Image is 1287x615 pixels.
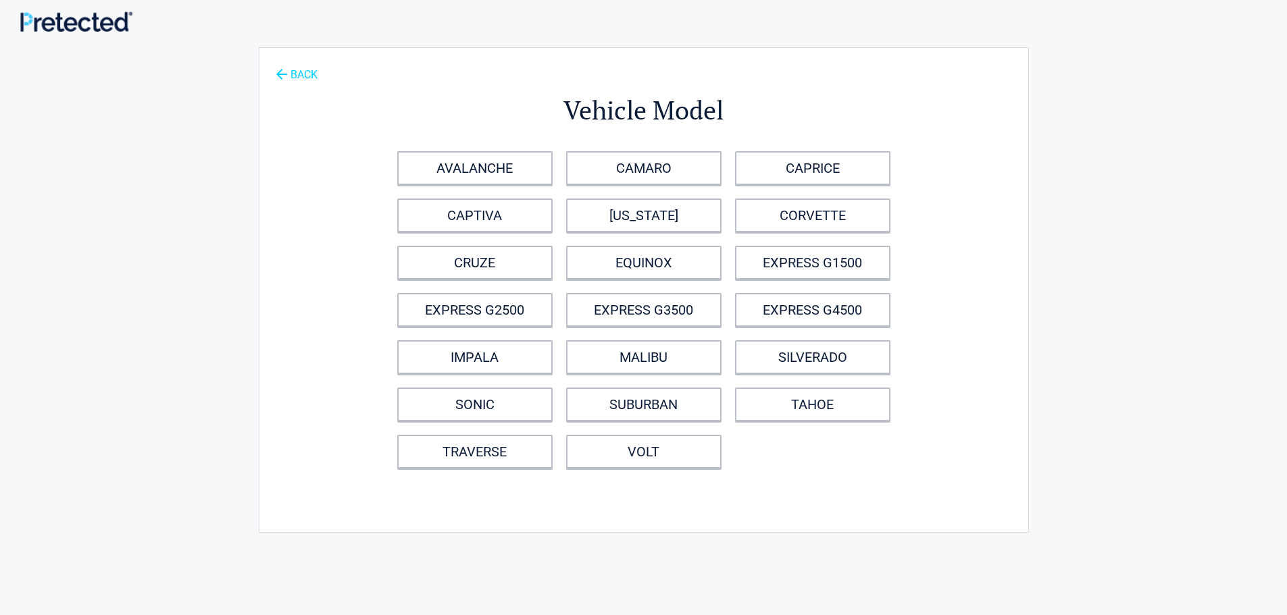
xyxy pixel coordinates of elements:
a: SONIC [397,387,553,421]
a: VOLT [566,435,722,469]
a: EXPRESS G3500 [566,293,722,327]
a: CORVETTE [735,198,890,232]
a: BACK [273,57,320,80]
a: EQUINOX [566,246,722,279]
a: TAHOE [735,387,890,421]
a: SILVERADO [735,340,890,374]
img: Main Logo [20,11,132,32]
a: AVALANCHE [397,151,553,185]
a: EXPRESS G1500 [735,246,890,279]
a: CAPRICE [735,151,890,185]
a: CAPTIVA [397,198,553,232]
a: SUBURBAN [566,387,722,421]
h2: Vehicle Model [334,93,954,128]
a: EXPRESS G4500 [735,293,890,327]
a: IMPALA [397,340,553,374]
a: CAMARO [566,151,722,185]
a: MALIBU [566,340,722,374]
a: [US_STATE] [566,198,722,232]
a: TRAVERSE [397,435,553,469]
a: CRUZE [397,246,553,279]
a: EXPRESS G2500 [397,293,553,327]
